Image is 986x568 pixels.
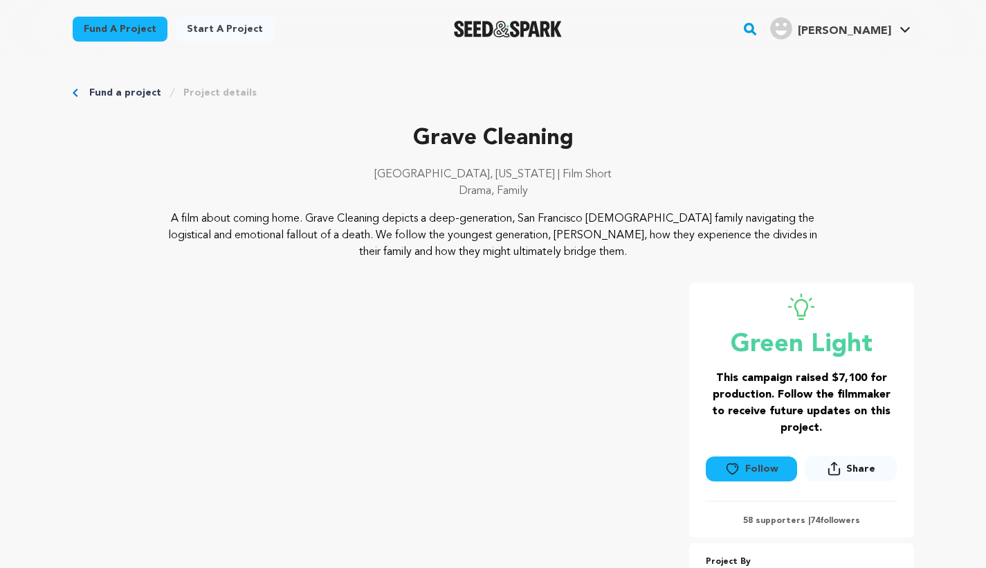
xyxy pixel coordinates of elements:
[183,86,257,100] a: Project details
[767,15,913,39] a: Eduardo M.'s Profile
[846,462,875,476] span: Share
[798,26,891,37] span: [PERSON_NAME]
[73,86,914,100] div: Breadcrumb
[176,17,274,42] a: Start a project
[73,122,914,155] p: Grave Cleaning
[454,21,563,37] a: Seed&Spark Homepage
[706,370,897,436] h3: This campaign raised $7,100 for production. Follow the filmmaker to receive future updates on thi...
[805,456,897,487] span: Share
[770,17,891,39] div: Eduardo M.'s Profile
[73,17,167,42] a: Fund a project
[770,17,792,39] img: user.png
[706,515,897,526] p: 58 supporters | followers
[810,517,820,525] span: 74
[767,15,913,44] span: Eduardo M.'s Profile
[156,211,830,260] p: A film about coming home. Grave Cleaning depicts a deep-generation, San Francisco [DEMOGRAPHIC_DA...
[805,456,897,481] button: Share
[73,183,914,199] p: Drama, Family
[89,86,161,100] a: Fund a project
[73,166,914,183] p: [GEOGRAPHIC_DATA], [US_STATE] | Film Short
[706,331,897,359] p: Green Light
[706,456,797,481] button: Follow
[454,21,563,37] img: Seed&Spark Logo Dark Mode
